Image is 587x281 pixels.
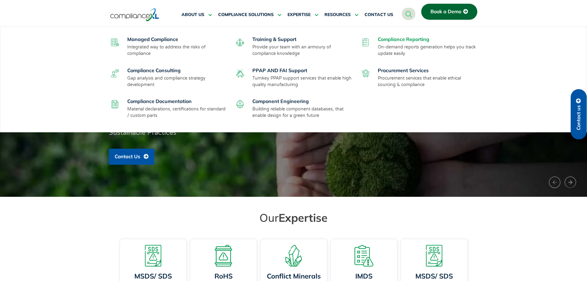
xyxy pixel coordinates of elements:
a: Book a Demo [421,4,477,20]
img: A warning board with SDS displaying [423,245,445,267]
img: A list board with a warning [353,245,375,267]
img: A warning board with SDS displaying [142,245,164,267]
p: Gap analysis and compliance strategy development [127,75,228,88]
p: Integrated way to address the risks of compliance [127,44,228,57]
span: Contact Us [115,154,140,159]
a: EXPERTISE [287,7,318,22]
span: CONTACT US [365,12,393,18]
a: Compliance Reporting [378,36,429,42]
a: Contact Us [109,149,154,165]
a: Compliance Documentation [127,98,192,104]
img: A board with a warning sign [213,245,234,267]
span: EXPERTISE [287,12,311,18]
a: COMPLIANCE SOLUTIONS [218,7,281,22]
img: A representation of minerals [283,245,304,267]
span: Book a Demo [430,9,461,14]
h2: Our [121,211,466,225]
a: Training & Support [252,36,296,42]
span: RESOURCES [324,12,351,18]
a: Contact us [571,89,587,139]
a: IMDS [355,272,373,280]
img: compliance-reporting.svg [361,38,369,46]
a: MSDS/ SDS [415,272,453,280]
img: logo-one.svg [110,8,159,22]
span: Contact us [576,105,581,130]
img: compliance-consulting.svg [111,69,119,77]
p: Building reliable component databases, that enable design for a green future [252,106,353,119]
a: ABOUT US [181,7,212,22]
span: Expertise [279,211,328,225]
p: Provide your team with an armoury of compliance knowledge [252,44,353,57]
a: Managed Compliance [127,36,178,42]
span: ABOUT US [181,12,204,18]
img: managed-compliance.svg [111,38,119,46]
a: RESOURCES [324,7,358,22]
a: CONTACT US [365,7,393,22]
p: Material declarations, certifications for standard / custom parts [127,106,228,119]
a: RoHS [214,272,232,280]
img: compliance-documentation.svg [111,100,119,108]
a: Procurement Services [378,67,429,73]
p: Turnkey PPAP support services that enable high quality manufacturing [252,75,353,88]
a: MSDS/ SDS [134,272,172,280]
p: On-demand reports generation helps you track update easily [378,44,479,57]
a: Component Engineering [252,98,309,104]
img: training-support.svg [236,38,244,46]
img: procurement-services.svg [361,69,369,77]
p: Procurement services that enable ethical sourcing & compliance [378,75,479,88]
a: navsearch-button [402,8,415,20]
img: component-engineering.svg [236,100,244,108]
a: Conflict Minerals [267,272,320,280]
a: Compliance Consulting [127,67,181,73]
a: PPAP AND FAI Support [252,67,307,73]
img: ppaf-fai.svg [236,69,244,77]
span: COMPLIANCE SOLUTIONS [218,12,274,18]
